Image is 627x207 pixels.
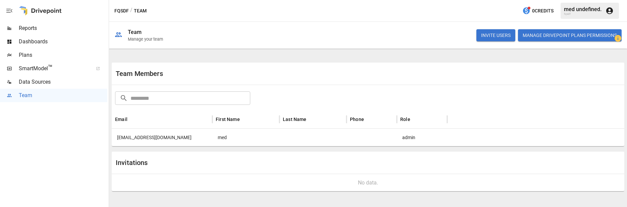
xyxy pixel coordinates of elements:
[283,117,307,122] div: Last Name
[128,29,142,35] div: Team
[117,179,619,186] div: No data.
[216,117,240,122] div: First Name
[212,129,279,146] div: med
[19,24,107,32] span: Reports
[307,115,317,124] button: Sort
[115,117,127,122] div: Email
[19,51,107,59] span: Plans
[116,70,368,78] div: Team Members
[116,159,368,167] div: Invitations
[19,78,107,86] span: Data Sources
[19,38,107,46] span: Dashboards
[19,65,89,73] span: SmartModel
[128,115,138,124] button: Sort
[112,129,212,146] div: m.slamat@esi-sba.dz
[130,7,133,15] div: /
[400,117,410,122] div: Role
[128,37,163,42] div: Manage your team
[520,5,556,17] button: 0Credits
[564,12,602,15] div: fqsdf
[397,129,447,146] div: admin
[48,64,53,72] span: ™
[19,91,107,99] span: Team
[365,115,374,124] button: Sort
[114,7,129,15] button: fqsdf
[350,117,364,122] div: Phone
[518,29,622,41] button: Manage Drivepoint Plans Permissions
[241,115,250,124] button: Sort
[476,29,515,41] button: INVITE USERS
[532,7,554,15] span: 0 Credits
[411,115,420,124] button: Sort
[564,6,602,12] div: med undefined.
